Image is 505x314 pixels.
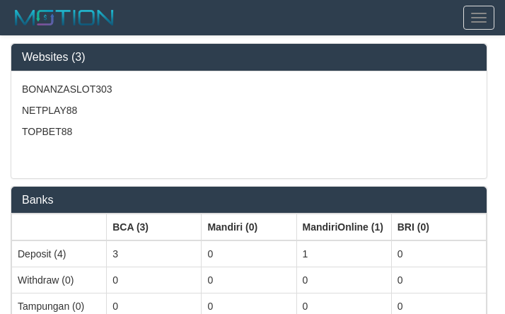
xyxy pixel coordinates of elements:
td: 0 [391,267,486,293]
td: 0 [296,267,391,293]
th: Group: activate to sort column ascending [391,214,486,241]
td: 0 [391,240,486,267]
p: TOPBET88 [22,124,476,139]
td: 3 [107,240,202,267]
td: Deposit (4) [12,240,107,267]
td: 0 [107,267,202,293]
td: 1 [296,240,391,267]
p: BONANZASLOT303 [22,82,476,96]
h3: Websites (3) [22,51,476,64]
img: MOTION_logo.png [11,7,118,28]
td: 0 [202,240,296,267]
th: Group: activate to sort column ascending [202,214,296,241]
h3: Banks [22,194,476,207]
th: Group: activate to sort column ascending [107,214,202,241]
th: Group: activate to sort column ascending [296,214,391,241]
th: Group: activate to sort column ascending [12,214,107,241]
p: NETPLAY88 [22,103,476,117]
td: 0 [202,267,296,293]
td: Withdraw (0) [12,267,107,293]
